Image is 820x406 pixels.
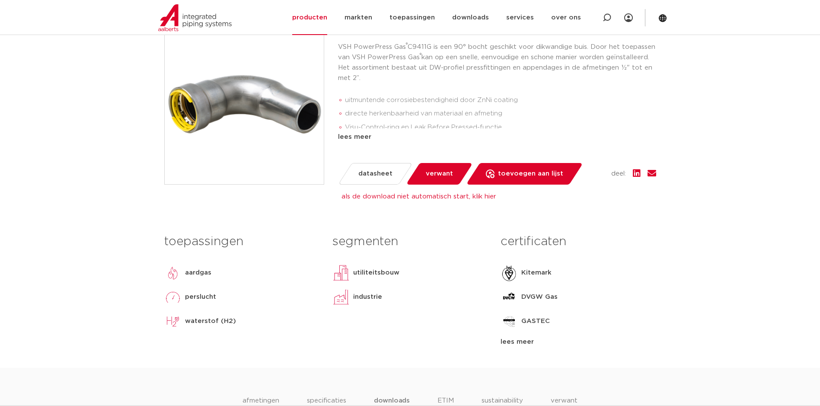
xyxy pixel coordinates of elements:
[498,167,563,181] span: toevoegen aan lijst
[501,313,518,330] img: GASTEC
[345,121,656,134] li: Visu-Control-ring en Leak Before Pressed-functie
[521,268,552,278] p: Kitemark
[165,25,324,184] img: Product Image for VSH PowerPress Gas bocht 90° FØ 2"
[501,233,656,250] h3: certificaten
[164,313,182,330] img: waterstof (H2)
[501,288,518,306] img: DVGW Gas
[332,288,350,306] img: industrie
[338,42,656,83] p: VSH PowerPress Gas C9411G is een 90° bocht geschikt voor dikwandige buis. Door het toepassen van ...
[164,288,182,306] img: perslucht
[185,268,211,278] p: aardgas
[332,264,350,281] img: utiliteitsbouw
[353,268,399,278] p: utiliteitsbouw
[426,167,453,181] span: verwant
[420,53,421,58] sup: ®
[338,163,412,185] a: datasheet
[338,132,656,142] div: lees meer
[332,233,488,250] h3: segmenten
[405,163,472,185] a: verwant
[345,107,656,121] li: directe herkenbaarheid van materiaal en afmeting
[501,337,656,347] div: lees meer
[406,42,408,47] sup: ®
[164,264,182,281] img: aardgas
[345,93,656,107] li: uitmuntende corrosiebestendigheid door ZnNi coating
[185,316,236,326] p: waterstof (H2)
[353,292,382,302] p: industrie
[611,169,626,179] span: deel:
[501,264,518,281] img: Kitemark
[164,233,319,250] h3: toepassingen
[358,167,392,181] span: datasheet
[521,292,558,302] p: DVGW Gas
[341,193,496,200] a: als de download niet automatisch start, klik hier
[521,316,550,326] p: GASTEC
[185,292,216,302] p: perslucht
